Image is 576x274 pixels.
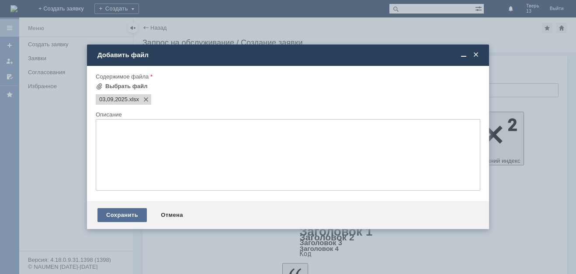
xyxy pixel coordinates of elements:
[3,3,128,10] div: Здравствуйте, удалите пожалуйста оч
[96,112,479,117] div: Описание
[128,96,139,103] span: 03,09,2025.xlsx
[97,51,480,59] div: Добавить файл
[99,96,128,103] span: 03,09,2025.xlsx
[459,51,468,59] span: Свернуть (Ctrl + M)
[105,83,148,90] div: Выбрать файл
[96,74,479,79] div: Содержимое файла
[472,51,480,59] span: Закрыть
